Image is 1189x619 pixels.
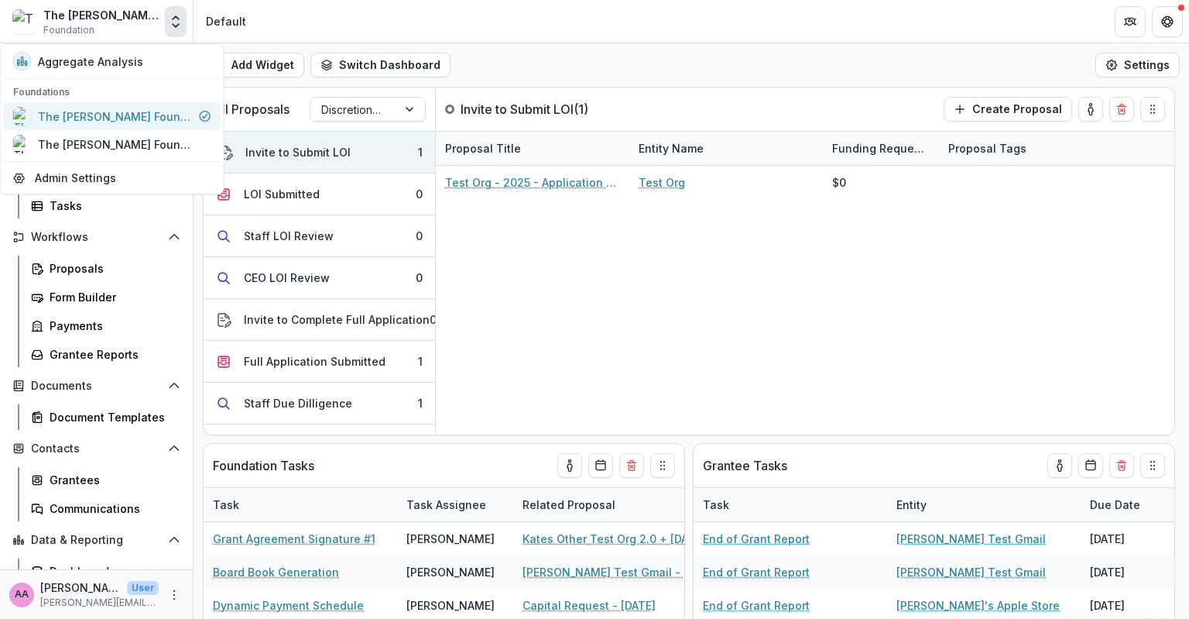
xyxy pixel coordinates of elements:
[823,140,939,156] div: Funding Requested
[31,442,162,456] span: Contacts
[50,260,174,277] div: Proposals
[204,132,435,174] button: Invite to Submit LOI1
[650,453,675,478] button: Drag
[557,453,582,478] button: toggle-assigned-to-me
[165,6,187,37] button: Open entity switcher
[25,467,187,493] a: Grantees
[50,472,174,488] div: Grantees
[896,564,1046,580] a: [PERSON_NAME] Test Gmail
[887,497,936,513] div: Entity
[513,488,707,521] div: Related Proposal
[244,311,430,328] div: Invite to Complete Full Application
[588,453,613,478] button: Calendar
[165,586,183,604] button: More
[939,132,1132,165] div: Proposal Tags
[204,257,435,299] button: CEO LOI Review0
[397,488,513,521] div: Task Assignee
[244,395,352,411] div: Staff Due Dilligence
[430,311,437,328] div: 0
[31,534,162,547] span: Data & Reporting
[832,174,846,191] div: $0
[629,132,823,165] div: Entity Name
[513,497,625,513] div: Related Proposal
[523,564,697,580] a: [PERSON_NAME] Test Gmail - 2025 - LOI questions
[896,531,1046,547] a: [PERSON_NAME] Test Gmail
[213,564,339,580] a: Board Book Generation
[1078,97,1103,122] button: toggle-assigned-to-me
[703,531,810,547] a: End of Grant Report
[213,456,314,475] p: Foundation Tasks
[694,497,738,513] div: Task
[244,186,320,202] div: LOI Submitted
[244,270,330,286] div: CEO LOI Review
[25,559,187,584] a: Dashboard
[213,100,290,119] p: All Proposals
[245,144,351,160] div: Invite to Submit LOI
[619,453,644,478] button: Delete card
[887,488,1081,521] div: Entity
[703,564,810,580] a: End of Grant Report
[418,144,423,160] div: 1
[31,380,162,393] span: Documents
[1047,453,1072,478] button: toggle-assigned-to-me
[204,488,397,521] div: Task
[50,346,174,363] div: Grantee Reports
[31,231,162,244] span: Workflows
[203,53,304,77] button: Add Widget
[213,531,375,547] a: Grant Agreement Signature #1
[418,395,423,411] div: 1
[25,256,187,281] a: Proposals
[204,174,435,215] button: LOI Submitted0
[397,497,495,513] div: Task Assignee
[703,597,810,614] a: End of Grant Report
[436,140,530,156] div: Proposal Title
[43,23,94,37] span: Foundation
[461,100,588,119] p: Invite to Submit LOI ( 1 )
[1140,453,1165,478] button: Drag
[25,404,187,430] a: Document Templates
[639,174,685,191] a: Test Org
[200,10,252,33] nav: breadcrumb
[416,228,423,244] div: 0
[12,9,37,34] img: The Frist Foundation Workflow Sandbox
[523,531,697,547] a: Kates Other Test Org 2.0 + [DATE]
[6,373,187,398] button: Open Documents
[6,225,187,249] button: Open Workflows
[206,13,246,29] div: Default
[204,341,435,383] button: Full Application Submitted1
[416,186,423,202] div: 0
[694,488,887,521] div: Task
[823,132,939,165] div: Funding Requested
[213,597,364,614] a: Dynamic Payment Schedule
[436,132,629,165] div: Proposal Title
[50,500,174,517] div: Communications
[127,581,159,595] p: User
[25,342,187,367] a: Grantee Reports
[939,140,1036,156] div: Proposal Tags
[6,528,187,552] button: Open Data & Reporting
[406,564,495,580] div: [PERSON_NAME]
[629,140,713,156] div: Entity Name
[406,531,495,547] div: [PERSON_NAME]
[25,313,187,339] a: Payments
[244,353,385,370] div: Full Application Submitted
[1152,6,1183,37] button: Get Help
[50,563,174,579] div: Dashboard
[244,228,334,244] div: Staff LOI Review
[25,496,187,521] a: Communications
[50,409,174,425] div: Document Templates
[43,7,159,23] div: The [PERSON_NAME] Foundation Workflow Sandbox
[416,270,423,286] div: 0
[944,97,1072,122] button: Create Proposal
[25,193,187,218] a: Tasks
[50,318,174,334] div: Payments
[1140,97,1165,122] button: Drag
[896,597,1060,614] a: [PERSON_NAME]'s Apple Store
